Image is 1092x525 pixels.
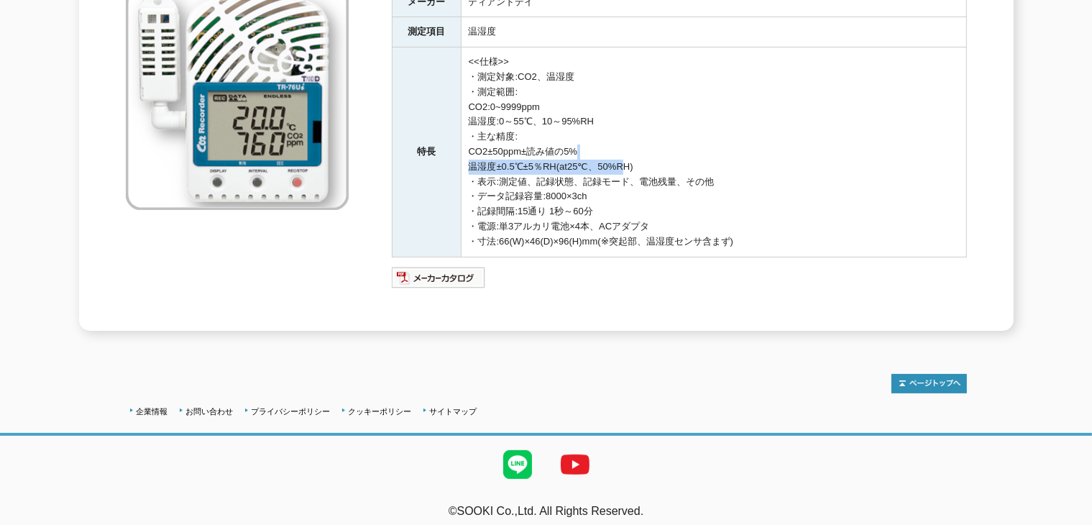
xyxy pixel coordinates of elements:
[392,275,486,286] a: メーカーカタログ
[252,407,331,416] a: プライバシーポリシー
[349,407,412,416] a: クッキーポリシー
[461,17,966,47] td: 温湿度
[392,47,461,257] th: 特長
[461,47,966,257] td: <<仕様>> ・測定対象:CO2、温湿度 ・測定範囲: CO2:0~9999ppm 温湿度:0～55℃、10～95%RH ・主な精度: CO2±50ppm±読み値の5% 温湿度±0.5℃±5％R...
[392,266,486,289] img: メーカーカタログ
[186,407,234,416] a: お問い合わせ
[430,407,477,416] a: サイトマップ
[137,407,168,416] a: 企業情報
[392,17,461,47] th: 測定項目
[891,374,967,393] img: トップページへ
[546,436,604,493] img: YouTube
[489,436,546,493] img: LINE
